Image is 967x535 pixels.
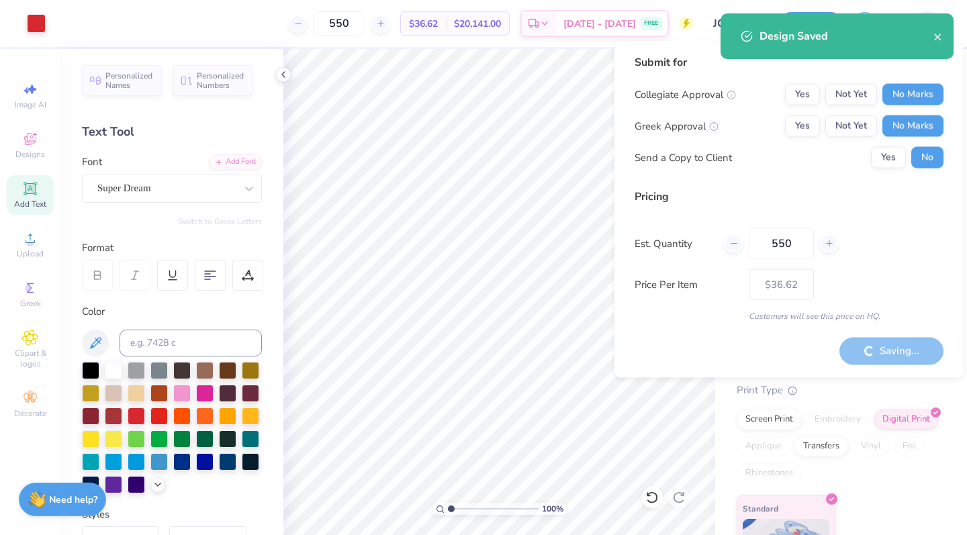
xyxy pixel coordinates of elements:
div: Screen Print [737,409,802,430]
span: FREE [644,19,658,28]
div: Collegiate Approval [635,87,736,102]
span: Image AI [15,99,46,110]
input: – – [749,228,814,259]
div: Text Tool [82,123,262,141]
div: Foil [894,436,925,456]
div: Color [82,304,262,320]
span: Upload [17,248,44,259]
button: Yes [785,84,820,105]
button: Yes [785,115,820,137]
span: Clipart & logos [7,348,54,369]
button: No Marks [882,84,943,105]
div: Vinyl [852,436,890,456]
span: [DATE] - [DATE] [563,17,636,31]
span: Greek [20,298,41,309]
input: Untitled Design [703,10,769,37]
span: Designs [15,149,45,160]
div: Embroidery [806,409,870,430]
div: Pricing [635,189,943,205]
span: Add Text [14,199,46,209]
label: Est. Quantity [635,236,715,251]
button: No Marks [882,115,943,137]
button: Yes [871,147,906,168]
label: Font [82,154,102,170]
label: Price Per Item [635,277,739,292]
button: No [911,147,943,168]
span: 100 % [542,503,563,515]
span: Standard [743,501,778,516]
button: Switch to Greek Letters [178,216,262,227]
div: Digital Print [874,409,939,430]
strong: Need help? [49,493,97,506]
button: Not Yet [825,84,877,105]
div: Submit for [635,54,943,70]
span: Personalized Names [105,71,153,90]
div: Styles [82,507,262,522]
div: Applique [737,436,790,456]
input: – – [313,11,365,36]
span: Decorate [14,408,46,419]
div: Add Font [209,154,262,170]
input: e.g. 7428 c [120,330,262,356]
div: Greek Approval [635,118,719,134]
div: Design Saved [759,28,933,44]
div: Rhinestones [737,463,802,483]
span: Personalized Numbers [197,71,244,90]
span: $36.62 [409,17,438,31]
button: Not Yet [825,115,877,137]
span: $20,141.00 [454,17,501,31]
div: Send a Copy to Client [635,150,732,165]
button: close [933,28,943,44]
div: Print Type [737,383,940,398]
div: Format [82,240,263,256]
div: Transfers [794,436,848,456]
div: Customers will see this price on HQ. [635,310,943,322]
